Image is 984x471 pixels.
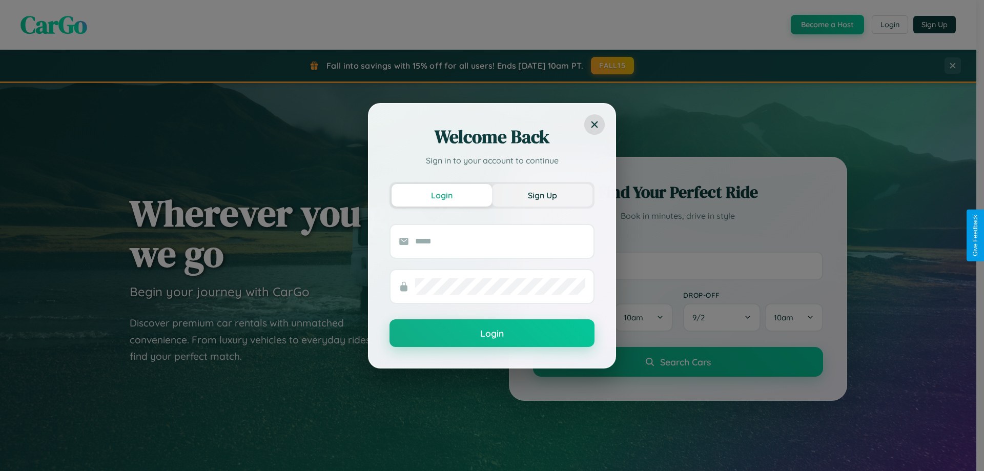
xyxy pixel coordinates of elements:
[392,184,492,207] button: Login
[389,154,594,167] p: Sign in to your account to continue
[389,319,594,347] button: Login
[972,215,979,256] div: Give Feedback
[492,184,592,207] button: Sign Up
[389,125,594,149] h2: Welcome Back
